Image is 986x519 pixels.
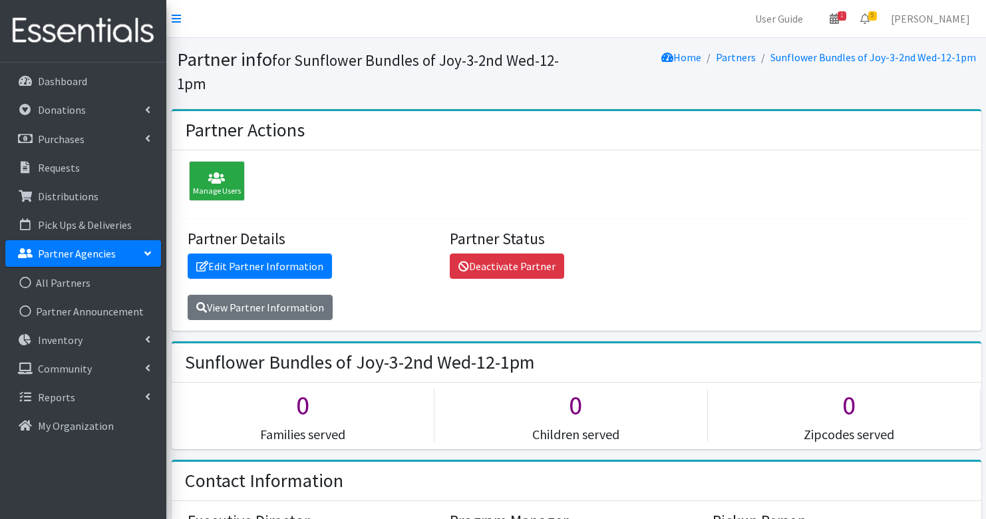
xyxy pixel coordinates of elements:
a: My Organization [5,413,161,439]
a: 5 [850,5,880,32]
h1: 0 [444,389,707,421]
small: for Sunflower Bundles of Joy-3-2nd Wed-12-1pm [177,51,559,93]
a: Reports [5,384,161,411]
a: [PERSON_NAME] [880,5,981,32]
a: User Guide [744,5,814,32]
a: Dashboard [5,68,161,94]
a: Deactivate Partner [450,254,564,279]
a: Donations [5,96,161,123]
p: Purchases [38,132,84,146]
h2: Sunflower Bundles of Joy-3-2nd Wed-12-1pm [185,351,535,374]
a: Manage Users [182,176,245,190]
a: Partner Announcement [5,298,161,325]
p: Inventory [38,333,82,347]
h4: Partner Details [188,230,440,249]
span: 5 [868,11,877,21]
h1: Partner info [177,48,572,94]
p: Community [38,362,92,375]
p: Partner Agencies [38,247,116,260]
p: Requests [38,161,80,174]
p: Pick Ups & Deliveries [38,218,132,232]
a: Community [5,355,161,382]
a: Partner Agencies [5,240,161,267]
a: View Partner Information [188,295,333,320]
h4: Partner Status [450,230,703,249]
div: Manage Users [189,161,245,201]
a: Sunflower Bundles of Joy-3-2nd Wed-12-1pm [770,51,976,64]
a: Distributions [5,183,161,210]
p: My Organization [38,419,114,432]
span: 1 [838,11,846,21]
a: Partners [716,51,756,64]
a: Requests [5,154,161,181]
h2: Partner Actions [185,119,305,142]
a: 1 [819,5,850,32]
h5: Children served [444,427,707,442]
h1: 0 [172,389,434,421]
p: Reports [38,391,75,404]
a: Purchases [5,126,161,152]
a: Edit Partner Information [188,254,332,279]
p: Distributions [38,190,98,203]
h5: Families served [172,427,434,442]
p: Donations [38,103,86,116]
img: HumanEssentials [5,9,161,53]
a: Inventory [5,327,161,353]
h2: Contact Information [185,470,343,492]
h1: 0 [718,389,981,421]
h5: Zipcodes served [718,427,981,442]
p: Dashboard [38,75,87,88]
a: All Partners [5,269,161,296]
a: Home [661,51,701,64]
a: Pick Ups & Deliveries [5,212,161,238]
